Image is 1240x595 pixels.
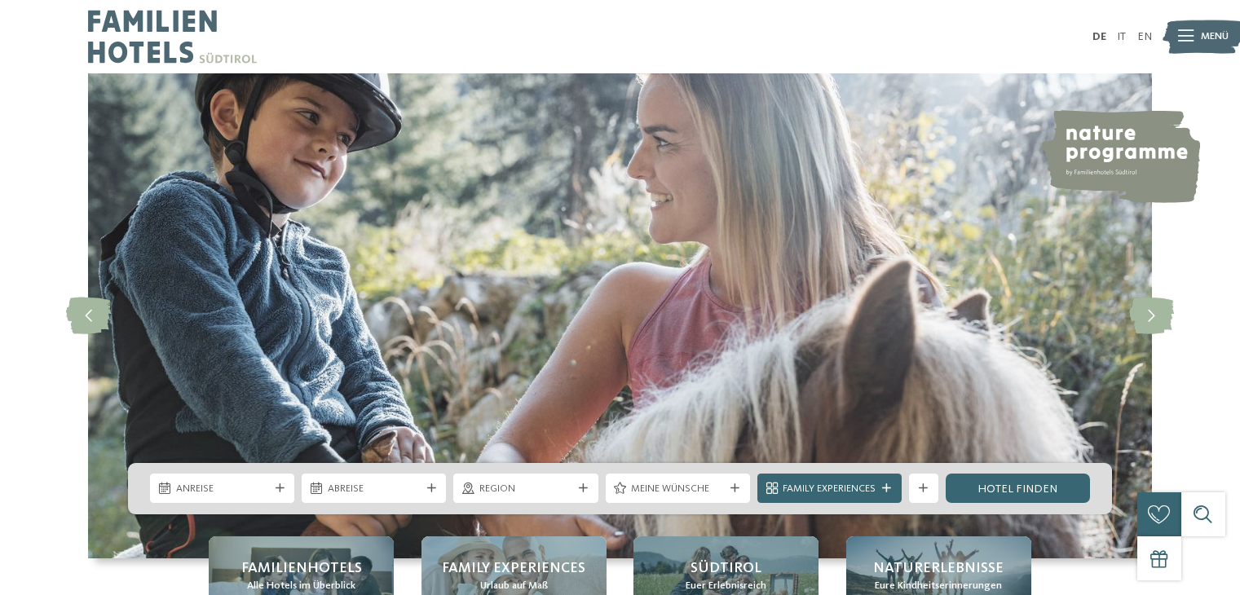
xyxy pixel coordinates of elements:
[247,579,355,593] span: Alle Hotels im Überblick
[1039,110,1200,203] img: nature programme by Familienhotels Südtirol
[686,579,766,593] span: Euer Erlebnisreich
[328,482,421,496] span: Abreise
[783,482,876,496] span: Family Experiences
[88,73,1152,558] img: Familienhotels Südtirol: The happy family places
[873,558,1004,579] span: Naturerlebnisse
[176,482,269,496] span: Anreise
[1117,31,1126,42] a: IT
[1137,31,1152,42] a: EN
[1201,29,1229,44] span: Menü
[241,558,362,579] span: Familienhotels
[480,579,548,593] span: Urlaub auf Maß
[691,558,761,579] span: Südtirol
[631,482,724,496] span: Meine Wünsche
[875,579,1002,593] span: Eure Kindheitserinnerungen
[442,558,585,579] span: Family Experiences
[479,482,572,496] span: Region
[946,474,1090,503] a: Hotel finden
[1092,31,1106,42] a: DE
